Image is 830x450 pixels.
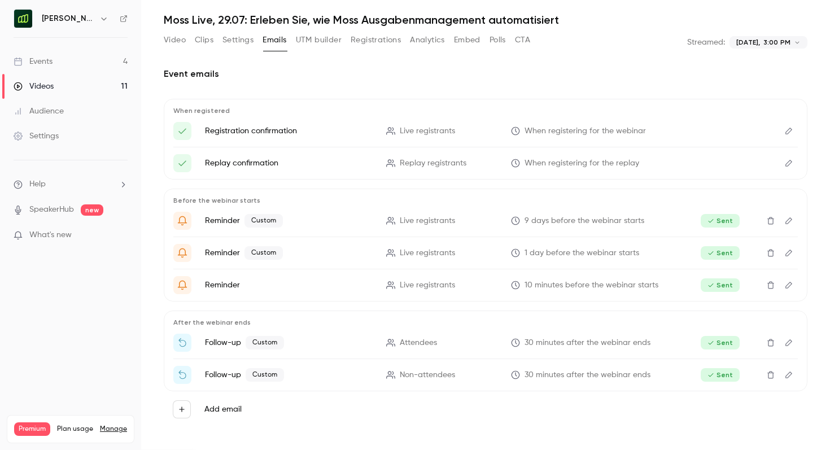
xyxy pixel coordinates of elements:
h2: Event emails [164,67,807,81]
button: Edit [780,122,798,140]
iframe: Noticeable Trigger [114,230,128,241]
p: Replay confirmation [205,158,373,169]
button: Edit [780,244,798,262]
span: Sent [701,336,740,349]
button: CTA [515,31,530,49]
button: Delete [762,366,780,384]
button: Delete [762,244,780,262]
li: help-dropdown-opener [14,178,128,190]
p: Follow-up [205,336,373,349]
span: Sent [701,246,740,260]
button: Delete [762,276,780,294]
span: Custom [246,336,284,349]
p: Reminder [205,246,373,260]
button: Registrations [351,31,401,49]
img: Moss Deutschland [14,10,32,28]
span: Sent [701,214,740,228]
span: When registering for the replay [525,158,639,169]
button: UTM builder [296,31,342,49]
li: Nicht verpassen: Moss Live findet morgen statt! [173,244,798,262]
span: Replay registrants [400,158,466,169]
p: Streamed: [687,37,725,48]
li: Du bist dabei: {{ event_name }} [173,122,798,140]
span: Live registrants [400,125,455,137]
h1: Moss Live, 29.07: Erleben Sie, wie Moss Ausgabenmanagement automatisiert [164,13,807,27]
li: Jetzt verfügbar: Deine Aufzeichnung vom Moss Live-Event [173,276,798,294]
span: Custom [244,214,283,228]
span: Non-attendees [400,369,455,381]
span: 3:00 PM [763,37,790,47]
div: Settings [14,130,59,142]
button: Delete [762,212,780,230]
span: Attendees [400,337,437,349]
p: Registration confirmation [205,125,373,137]
a: SpeakerHub [29,204,74,216]
button: Edit [780,334,798,352]
span: [DATE], [736,37,760,47]
span: Premium [14,422,50,436]
button: Edit [780,212,798,230]
p: When registered [173,106,798,115]
span: Custom [246,368,284,382]
p: Reminder [205,214,373,228]
div: Audience [14,106,64,117]
li: Neues Datum für das Online-Event: {{ event_name }} [173,212,798,230]
button: Analytics [410,31,445,49]
span: 1 day before the webinar starts [525,247,639,259]
button: Settings [222,31,254,49]
span: Live registrants [400,279,455,291]
span: 9 days before the webinar starts [525,215,644,227]
p: Reminder [205,279,373,291]
button: Edit [780,366,798,384]
span: Plan usage [57,425,93,434]
p: After the webinar ends [173,318,798,327]
button: Polls [490,31,506,49]
span: Help [29,178,46,190]
div: Events [14,56,53,67]
button: Clips [195,31,213,49]
li: Danke, dass du bei Moss Live dabei warst [173,334,798,352]
span: 30 minutes after the webinar ends [525,337,650,349]
span: Custom [244,246,283,260]
span: 10 minutes before the webinar starts [525,279,658,291]
span: Live registrants [400,215,455,227]
li: Das Event verpasst? Die Aufzeichnung ist jetzt verfügbar. [173,366,798,384]
p: Before the webinar starts [173,196,798,205]
span: Sent [701,278,740,292]
div: Videos [14,81,54,92]
h6: [PERSON_NAME] [GEOGRAPHIC_DATA] [42,13,95,24]
span: When registering for the webinar [525,125,646,137]
span: Live registrants [400,247,455,259]
button: Emails [263,31,286,49]
span: new [81,204,103,216]
button: Edit [780,276,798,294]
button: Delete [762,334,780,352]
p: Follow-up [205,368,373,382]
button: Embed [454,31,480,49]
li: Jetzt verfügbar: Deine Aufzeichnung vom Moss Live-Event [173,154,798,172]
span: What's new [29,229,72,241]
button: Edit [780,154,798,172]
span: 30 minutes after the webinar ends [525,369,650,381]
label: Add email [204,404,242,415]
button: Video [164,31,186,49]
a: Manage [100,425,127,434]
span: Sent [701,368,740,382]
